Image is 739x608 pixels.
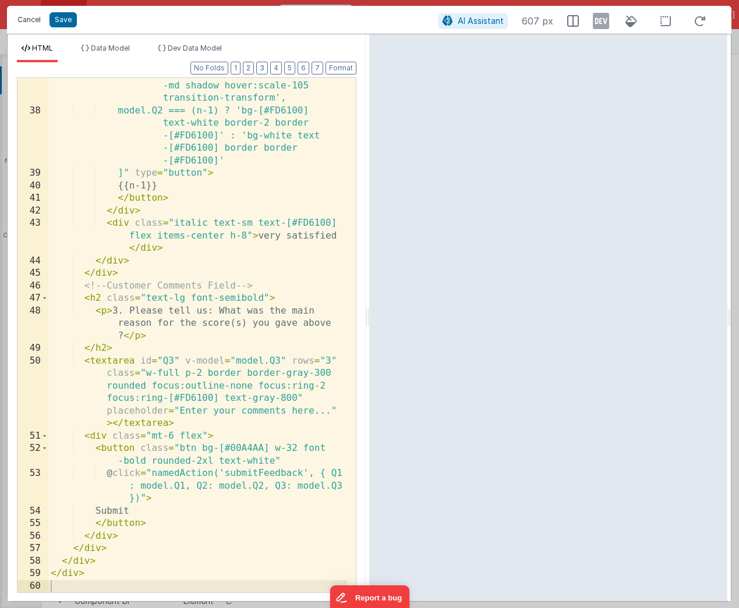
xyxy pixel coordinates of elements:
span: HTML [32,44,53,52]
div: 50 [17,355,48,430]
div: 54 [17,505,48,518]
span: Data Model [91,44,130,52]
div: 49 [17,342,48,355]
button: 3 [256,62,268,74]
div: 55 [17,517,48,530]
div: 45 [17,267,48,280]
button: 4 [270,62,282,74]
div: 41 [17,192,48,205]
button: Save [49,12,77,27]
div: 57 [17,542,48,555]
div: 59 [17,567,48,580]
div: 47 [17,292,48,305]
div: 43 [17,217,48,255]
div: 42 [17,205,48,218]
div: 39 [17,167,48,180]
div: 40 [17,180,48,193]
div: 48 [17,305,48,343]
span: AI Assistant [458,16,504,26]
div: 52 [17,442,48,467]
div: 38 [17,105,48,168]
div: 58 [17,555,48,568]
button: 6 [298,62,309,74]
div: 37 [17,55,48,105]
button: AI Assistant [439,13,508,29]
button: 1 [231,62,241,74]
span: Dev Data Model [168,44,222,52]
div: 51 [17,430,48,443]
button: No Folds [190,62,228,74]
div: 46 [17,280,48,293]
div: 60 [17,580,48,593]
button: 5 [284,62,295,74]
div: 44 [17,255,48,268]
button: Cancel [12,12,47,28]
div: 53 [17,467,48,505]
span: 607 px [522,14,553,28]
button: Format [326,62,356,74]
button: 7 [312,62,323,74]
div: 56 [17,530,48,543]
button: 2 [243,62,254,74]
